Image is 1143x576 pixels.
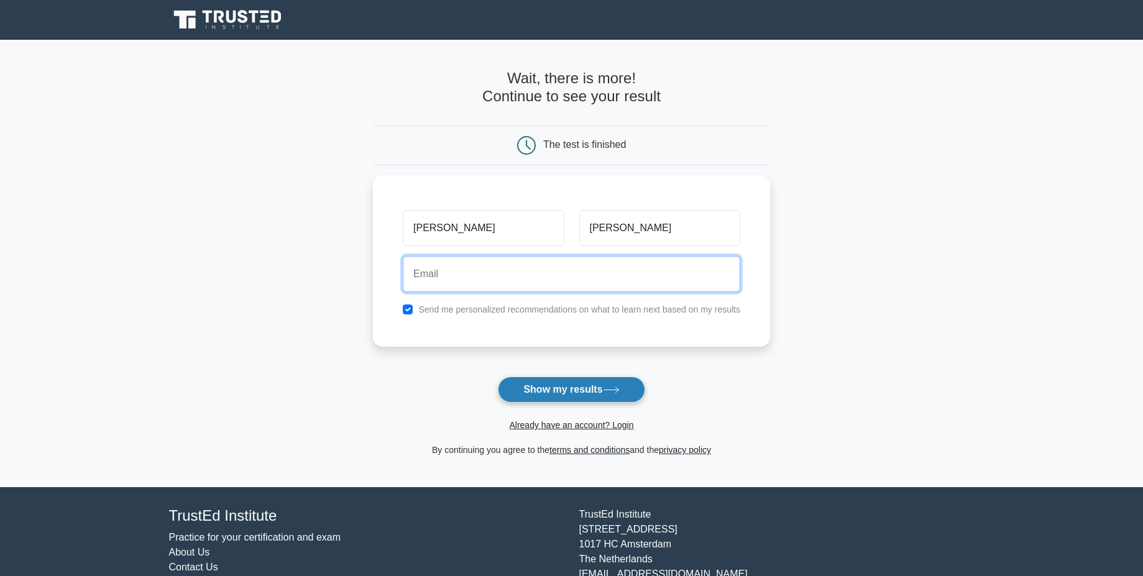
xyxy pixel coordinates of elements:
a: terms and conditions [549,445,630,455]
input: Last name [579,210,740,246]
button: Show my results [498,377,645,403]
input: First name [403,210,564,246]
a: privacy policy [659,445,711,455]
a: About Us [169,547,210,557]
a: Practice for your certification and exam [169,532,341,542]
a: Contact Us [169,562,218,572]
div: By continuing you agree to the and the [365,442,778,457]
div: The test is finished [543,139,626,150]
h4: TrustEd Institute [169,507,564,525]
h4: Wait, there is more! Continue to see your result [373,70,770,106]
a: Already have an account? Login [509,420,633,430]
input: Email [403,256,740,292]
label: Send me personalized recommendations on what to learn next based on my results [418,304,740,314]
